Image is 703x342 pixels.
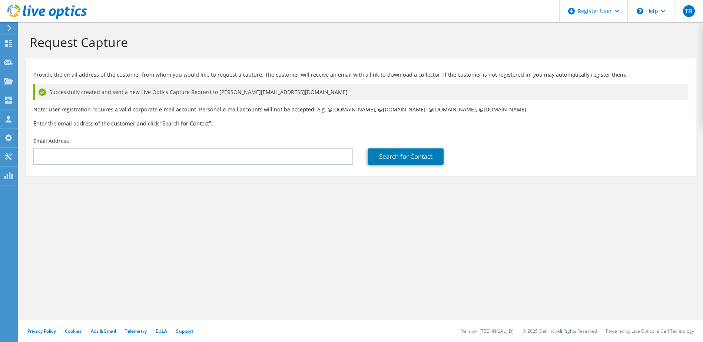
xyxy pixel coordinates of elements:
a: Search for Contact [368,148,444,165]
h3: Enter the email address of the customer and click “Search for Contact”. [33,119,688,127]
a: EULA [156,328,167,334]
span: Successfully created and sent a new Live Optics Capture Request to [PERSON_NAME][EMAIL_ADDRESS][D... [49,88,348,96]
span: TB [683,5,695,17]
li: © 2025 Dell Inc. All Rights Reserved [523,328,597,334]
p: Note: User registration requires a valid corporate e-mail account. Personal e-mail accounts will ... [33,105,688,114]
li: Version: [TECHNICAL_ID] [461,328,514,334]
li: Powered by Live Optics, a Dell Technology [606,328,694,334]
label: Email Address [33,137,69,145]
a: Support [176,328,193,334]
p: Provide the email address of the customer from whom you would like to request a capture. The cust... [33,71,688,79]
h1: Request Capture [30,34,688,50]
a: Telemetry [125,328,147,334]
a: Privacy Policy [27,328,56,334]
svg: \n [637,8,643,14]
a: Ads & Email [91,328,116,334]
a: Cookies [65,328,82,334]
